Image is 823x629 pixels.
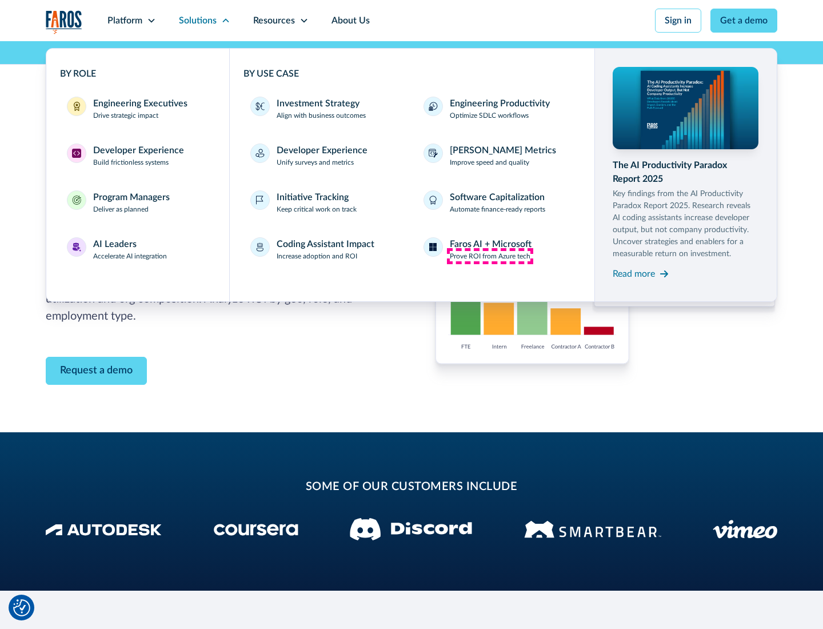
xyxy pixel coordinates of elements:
[60,137,215,174] a: Developer ExperienceDeveloper ExperienceBuild frictionless systems
[93,237,137,251] div: AI Leaders
[450,190,545,204] div: Software Capitalization
[277,237,374,251] div: Coding Assistant Impact
[277,110,366,121] p: Align with business outcomes
[417,230,581,268] a: Faros AI + MicrosoftProve ROI from Azure tech
[93,190,170,204] div: Program Managers
[72,149,81,158] img: Developer Experience
[277,144,367,157] div: Developer Experience
[450,157,529,168] p: Improve speed and quality
[277,157,354,168] p: Unify surveys and metrics
[93,204,149,214] p: Deliver as planned
[417,90,581,128] a: Engineering ProductivityOptimize SDLC workflows
[214,524,298,536] img: Coursera Logo
[60,184,215,221] a: Program ManagersProgram ManagersDeliver as planned
[417,184,581,221] a: Software CapitalizationAutomate finance-ready reports
[46,10,82,34] img: Logo of the analytics and reporting company Faros.
[46,357,147,385] a: Contact Modal
[46,524,162,536] img: Autodesk Logo
[60,67,215,81] div: BY ROLE
[46,41,777,302] nav: Solutions
[450,204,545,214] p: Automate finance-ready reports
[72,102,81,111] img: Engineering Executives
[277,97,359,110] div: Investment Strategy
[277,251,357,261] p: Increase adoption and ROI
[93,144,184,157] div: Developer Experience
[524,519,661,540] img: Smartbear Logo
[93,97,187,110] div: Engineering Executives
[137,478,686,495] h2: some of our customers include
[243,67,581,81] div: BY USE CASE
[13,599,30,616] button: Cookie Settings
[243,184,407,221] a: Initiative TrackingKeep critical work on track
[450,110,529,121] p: Optimize SDLC workflows
[107,14,142,27] div: Platform
[13,599,30,616] img: Revisit consent button
[655,9,701,33] a: Sign in
[60,230,215,268] a: AI LeadersAI LeadersAccelerate AI integration
[243,137,407,174] a: Developer ExperienceUnify surveys and metrics
[350,518,472,540] img: Discord logo
[417,137,581,174] a: [PERSON_NAME] MetricsImprove speed and quality
[450,144,556,157] div: [PERSON_NAME] Metrics
[72,242,81,252] img: AI Leaders
[243,90,407,128] a: Investment StrategyAlign with business outcomes
[277,204,357,214] p: Keep critical work on track
[710,9,777,33] a: Get a demo
[93,110,158,121] p: Drive strategic impact
[450,97,550,110] div: Engineering Productivity
[60,90,215,128] a: Engineering ExecutivesEngineering ExecutivesDrive strategic impact
[72,196,81,205] img: Program Managers
[179,14,217,27] div: Solutions
[613,158,759,186] div: The AI Productivity Paradox Report 2025
[613,67,759,283] a: The AI Productivity Paradox Report 2025Key findings from the AI Productivity Paradox Report 2025....
[450,251,530,261] p: Prove ROI from Azure tech
[46,10,82,34] a: home
[613,188,759,260] p: Key findings from the AI Productivity Paradox Report 2025. Research reveals AI coding assistants ...
[93,251,167,261] p: Accelerate AI integration
[713,520,777,539] img: Vimeo logo
[93,157,169,168] p: Build frictionless systems
[243,230,407,268] a: Coding Assistant ImpactIncrease adoption and ROI
[277,190,349,204] div: Initiative Tracking
[450,237,532,251] div: Faros AI + Microsoft
[253,14,295,27] div: Resources
[613,267,655,281] div: Read more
